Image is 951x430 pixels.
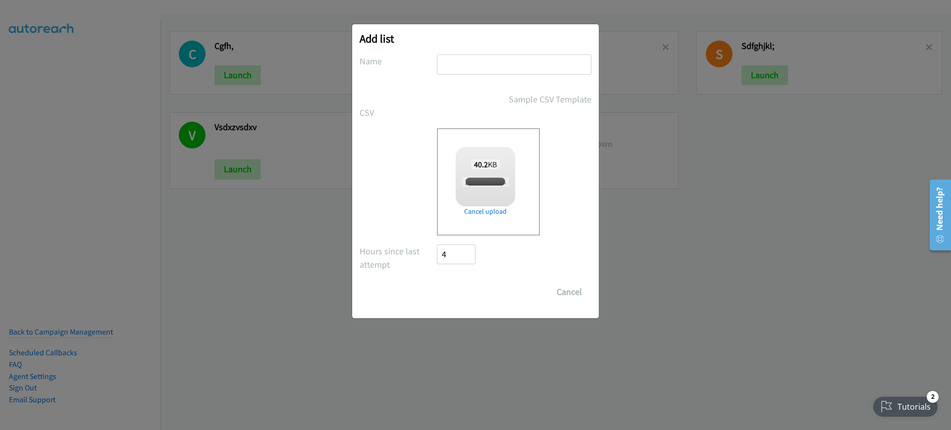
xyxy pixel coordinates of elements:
[474,159,488,169] strong: 40.2
[462,177,623,187] span: [PERSON_NAME] + Lenovo-Dentsu ASEAN Win11 Q2 MY.csv
[509,93,591,106] a: Sample CSV Template
[360,244,437,271] label: Hours since last attempt
[922,176,951,254] iframe: Resource Center
[456,206,515,217] a: Cancel upload
[360,106,437,119] label: CSV
[360,54,437,68] label: Name
[471,159,500,169] span: KB
[867,387,944,423] iframe: Checklist
[360,32,591,46] h2: Add list
[547,282,591,302] button: Cancel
